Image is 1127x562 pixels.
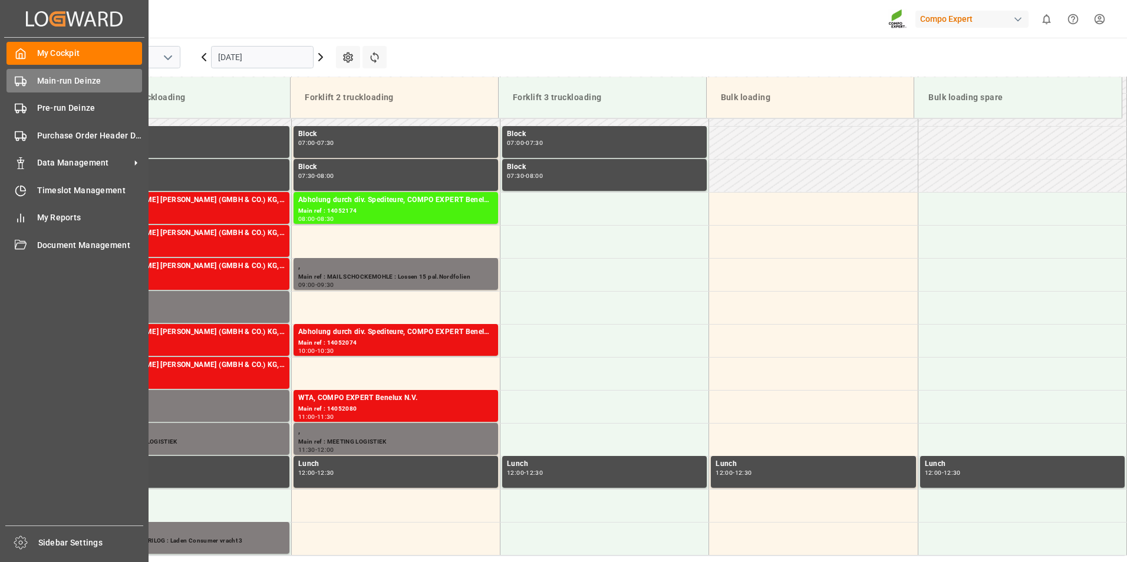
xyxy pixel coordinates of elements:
div: Lunch [507,458,702,470]
div: Main ref : MEETING LOGISTIEK [89,437,285,447]
span: Pre-run Deinze [37,102,143,114]
button: show 0 new notifications [1033,6,1060,32]
div: 10:30 [317,348,334,353]
div: 12:00 [507,470,524,475]
div: 12:00 [317,447,334,452]
div: 12:30 [735,470,752,475]
div: - [315,447,317,452]
div: FR. [PERSON_NAME] [PERSON_NAME] (GMBH & CO.) KG, COMPO EXPERT Benelux N.V. [89,227,285,239]
div: - [315,348,317,353]
span: My Cockpit [37,47,143,59]
div: Main ref : 14050763 [89,272,285,282]
div: - [942,470,944,475]
span: Main-run Deinze [37,75,143,87]
span: Data Management [37,157,130,169]
div: Main ref : MEETING LOGISTIEK [298,437,493,447]
div: - [524,470,526,475]
div: 08:00 [526,173,543,178]
div: - [524,173,526,178]
div: - [315,414,317,419]
div: - [315,216,317,222]
div: 09:00 [298,282,315,287]
div: Lunch [298,458,493,470]
div: Abholung durch div. Spediteure, COMPO EXPERT Benelux N.V. [298,194,493,206]
div: - [524,140,526,146]
div: 12:30 [526,470,543,475]
div: 11:30 [317,414,334,419]
div: , [298,260,493,272]
div: - [315,470,317,475]
div: Main ref : 14050762 [89,338,285,348]
div: 07:30 [507,173,524,178]
div: 11:00 [298,414,315,419]
div: Block [89,161,285,173]
div: Main ref : MAIL DISTRILOG : Laden Consumer vracht 3 [89,536,285,546]
div: 12:30 [944,470,961,475]
div: 07:00 [507,140,524,146]
div: , [89,425,285,437]
div: 12:00 [716,470,733,475]
div: Main ref : 14050766 [89,371,285,381]
span: Sidebar Settings [38,537,144,549]
a: Purchase Order Header Deinze [6,124,142,147]
div: 08:00 [317,173,334,178]
div: Block [89,128,285,140]
div: Main ref : MAIL SCHOCKEMOHLE : Lossen 15 pal.Nordfolien [298,272,493,282]
div: , [89,293,285,305]
div: 07:30 [317,140,334,146]
div: 07:30 [298,173,315,178]
div: FR. [PERSON_NAME] [PERSON_NAME] (GMBH & CO.) KG, COMPO EXPERT Benelux N.V. [89,194,285,206]
div: Lunch [716,458,911,470]
div: Lunch [925,458,1120,470]
div: , [298,425,493,437]
div: Bulk loading spare [924,87,1112,108]
div: Abholung durch div. Spediteure, COMPO EXPERT Benelux N.V. [298,326,493,338]
div: 07:30 [526,140,543,146]
div: - [315,173,317,178]
div: 08:30 [317,216,334,222]
div: FR. [PERSON_NAME] [PERSON_NAME] (GMBH & CO.) KG, COMPO EXPERT Benelux N.V. [89,326,285,338]
div: Main ref : 14052074 [298,338,493,348]
div: - [315,282,317,287]
div: 12:00 [925,470,942,475]
img: Screenshot%202023-09-29%20at%2010.02.21.png_1712312052.png [888,9,907,29]
div: Forklift 3 truckloading [508,87,697,108]
div: 12:00 [298,470,315,475]
div: FR. [PERSON_NAME] [PERSON_NAME] (GMBH & CO.) KG, COMPO EXPERT Benelux N.V. [89,260,285,272]
span: Document Management [37,239,143,252]
div: FR. [PERSON_NAME] [PERSON_NAME] (GMBH & CO.) KG, COMPO EXPERT Benelux N.V. [89,359,285,371]
span: Purchase Order Header Deinze [37,130,143,142]
div: Bulk loading [716,87,905,108]
div: 11:30 [298,447,315,452]
span: Timeslot Management [37,184,143,197]
div: 12:30 [317,470,334,475]
div: Main ref : 14052080 [298,404,493,414]
div: Block [298,128,493,140]
a: Timeslot Management [6,178,142,201]
div: , [89,524,285,536]
div: 09:30 [317,282,334,287]
div: Block [507,128,702,140]
div: Main ref : . [89,305,285,315]
button: Help Center [1060,6,1086,32]
a: Main-run Deinze [6,69,142,92]
div: Main ref : [89,404,285,414]
div: Main ref : 14050764 [89,239,285,249]
div: Block [507,161,702,173]
div: WTA, COMPO EXPERT Benelux N.V. [298,392,493,404]
div: Main ref : 14050765 [89,206,285,216]
div: Forklift 1 truckloading [92,87,281,108]
div: 08:00 [298,216,315,222]
a: Pre-run Deinze [6,97,142,120]
div: - [315,140,317,146]
div: Lunch [89,458,285,470]
button: open menu [159,48,176,67]
div: Compo Expert [915,11,1029,28]
div: 10:00 [298,348,315,353]
div: , [89,392,285,404]
input: DD.MM.YYYY [211,46,314,68]
div: 07:00 [298,140,315,146]
button: Compo Expert [915,8,1033,30]
div: Forklift 2 truckloading [300,87,489,108]
div: Block [298,161,493,173]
